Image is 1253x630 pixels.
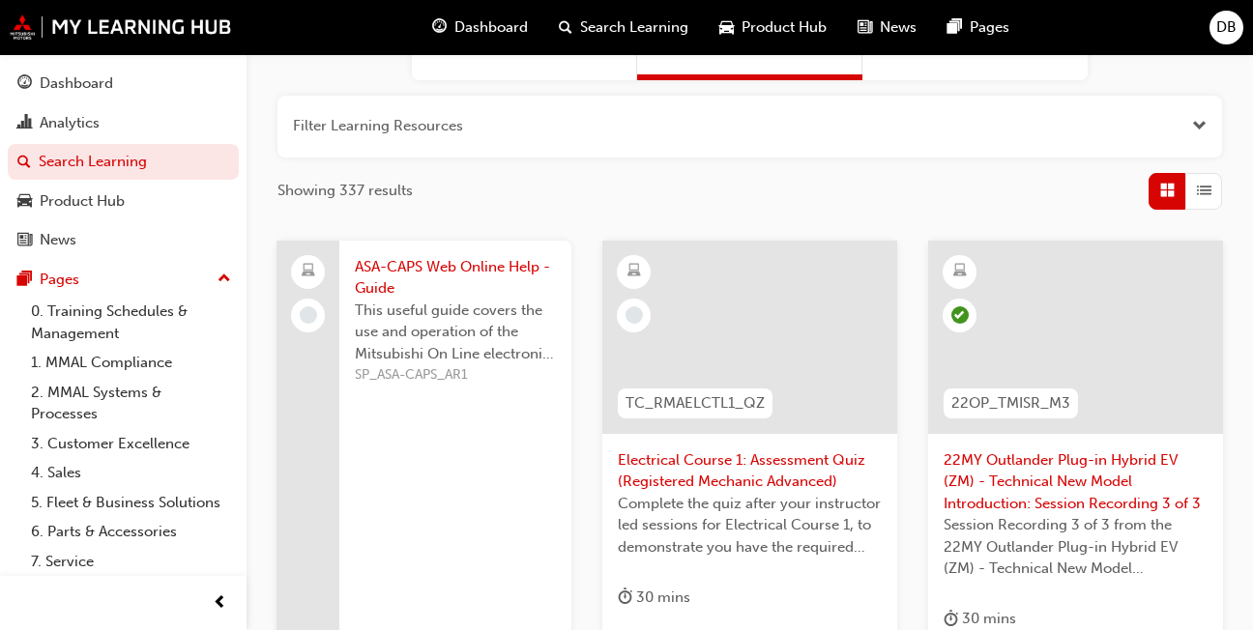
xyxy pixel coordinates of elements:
span: learningRecordVerb_NONE-icon [300,306,317,324]
span: learningRecordVerb_NONE-icon [626,306,643,324]
span: SP_ASA-CAPS_AR1 [355,364,556,387]
a: car-iconProduct Hub [704,8,842,47]
a: guage-iconDashboard [417,8,543,47]
a: 7. Service [23,547,239,577]
a: News [8,222,239,258]
span: guage-icon [17,75,32,93]
span: car-icon [719,15,734,40]
span: learningResourceType_ELEARNING-icon [627,259,641,284]
span: Complete the quiz after your instructor led sessions for Electrical Course 1, to demonstrate you ... [618,493,882,558]
span: Search Learning [580,16,688,39]
span: news-icon [858,15,872,40]
span: ASA-CAPS Web Online Help - Guide [355,256,556,300]
button: Pages [8,262,239,298]
div: Dashboard [40,72,113,95]
span: News [880,16,917,39]
span: Product Hub [742,16,827,39]
span: chart-icon [17,115,32,132]
span: Session Recording 3 of 3 from the 22MY Outlander Plug-in Hybrid EV (ZM) - Technical New Model Int... [944,514,1208,580]
button: Open the filter [1192,115,1207,137]
span: search-icon [17,154,31,171]
span: up-icon [218,267,231,292]
a: 0. Training Schedules & Management [23,297,239,348]
div: Product Hub [40,190,125,213]
span: Electrical Course 1: Assessment Quiz (Registered Mechanic Advanced) [618,449,882,493]
span: List [1197,180,1211,202]
span: duration-icon [618,586,632,610]
img: mmal [10,14,232,40]
a: Dashboard [8,66,239,101]
a: Product Hub [8,184,239,219]
span: search-icon [559,15,572,40]
span: news-icon [17,232,32,249]
span: DB [1216,16,1237,39]
span: pages-icon [947,15,962,40]
span: prev-icon [213,591,227,616]
span: TC_RMAELCTL1_QZ [626,392,765,415]
div: Pages [40,269,79,291]
span: Showing 337 results [277,180,413,202]
a: 5. Fleet & Business Solutions [23,488,239,518]
span: car-icon [17,193,32,211]
span: pages-icon [17,272,32,289]
a: pages-iconPages [932,8,1025,47]
span: This useful guide covers the use and operation of the Mitsubishi On Line electronic parts catalog... [355,300,556,365]
a: Analytics [8,105,239,141]
span: learningResourceType_ELEARNING-icon [953,259,967,284]
div: News [40,229,76,251]
a: Search Learning [8,144,239,180]
a: 3. Customer Excellence [23,429,239,459]
span: 22OP_TMISR_M3 [951,392,1070,415]
a: news-iconNews [842,8,932,47]
span: guage-icon [432,15,447,40]
button: DB [1209,11,1243,44]
a: 4. Sales [23,458,239,488]
a: search-iconSearch Learning [543,8,704,47]
a: 6. Parts & Accessories [23,517,239,547]
span: 22MY Outlander Plug-in Hybrid EV (ZM) - Technical New Model Introduction: Session Recording 3 of 3 [944,449,1208,515]
span: learningRecordVerb_COMPLETE-icon [951,306,969,324]
a: 1. MMAL Compliance [23,348,239,378]
span: Pages [970,16,1009,39]
button: DashboardAnalyticsSearch LearningProduct HubNews [8,62,239,262]
div: 30 mins [618,586,690,610]
span: Grid [1160,180,1175,202]
a: 2. MMAL Systems & Processes [23,378,239,429]
span: Dashboard [454,16,528,39]
div: Analytics [40,112,100,134]
span: laptop-icon [302,259,315,284]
